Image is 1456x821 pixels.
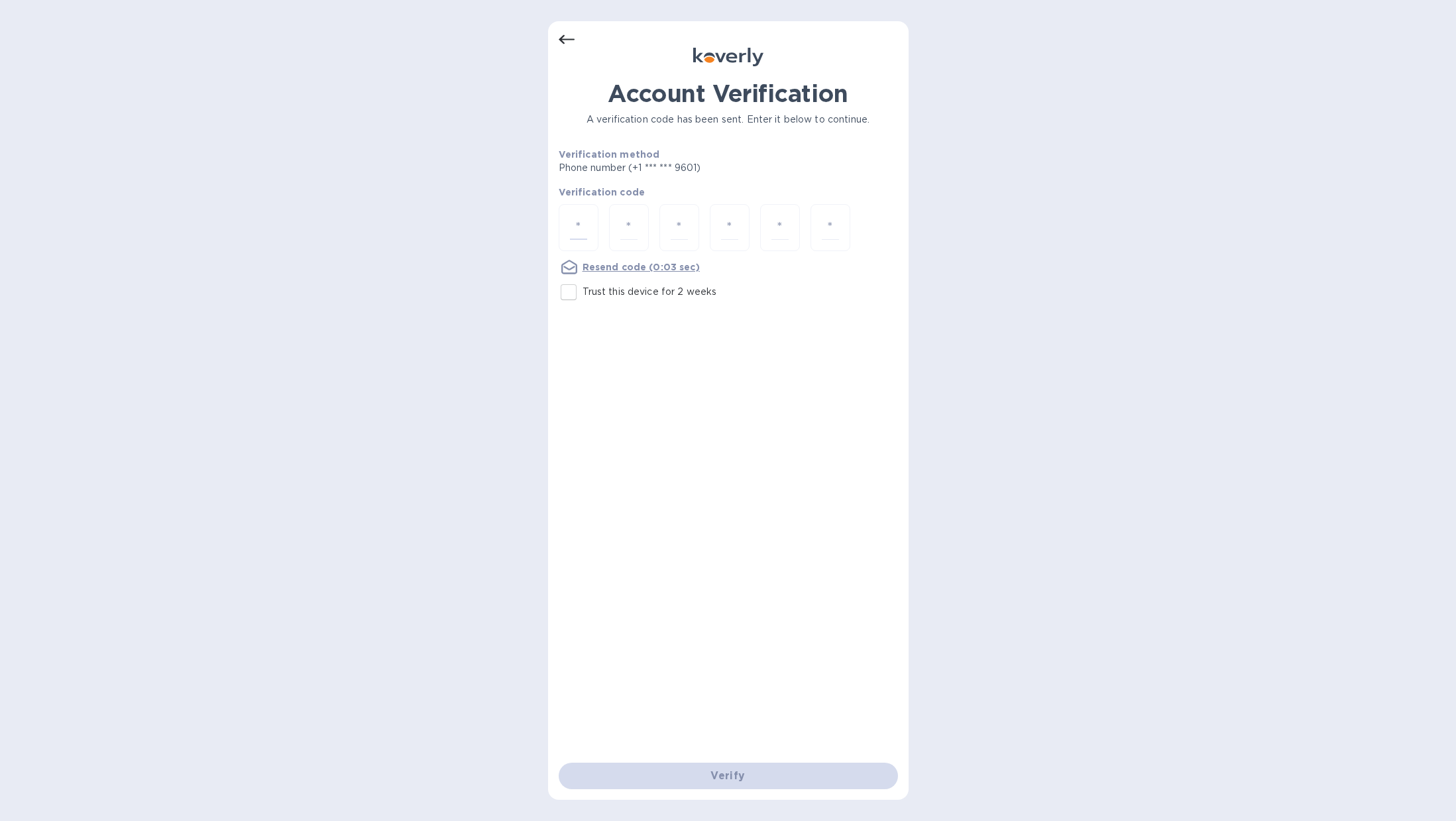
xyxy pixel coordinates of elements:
p: Phone number (+1 *** *** 9601) [559,161,803,175]
p: Trust this device for 2 weeks [583,285,717,299]
p: A verification code has been sent. Enter it below to continue. [559,113,898,127]
u: Resend code (0:03 sec) [583,262,700,272]
h1: Account Verification [559,80,898,107]
b: Verification method [559,149,660,160]
p: Verification code [559,186,898,199]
